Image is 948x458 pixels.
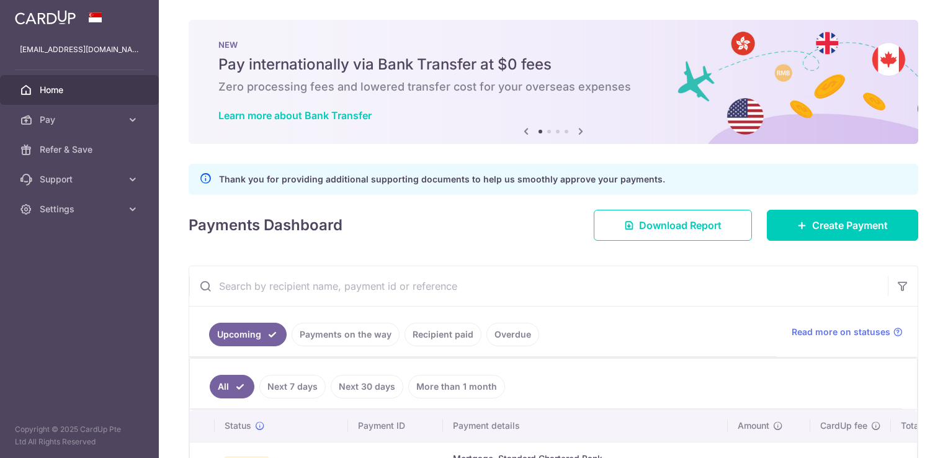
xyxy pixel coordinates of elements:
[210,375,254,398] a: All
[189,20,918,144] img: Bank transfer banner
[218,55,888,74] h5: Pay internationally via Bank Transfer at $0 fees
[40,143,122,156] span: Refer & Save
[218,40,888,50] p: NEW
[738,420,769,432] span: Amount
[40,203,122,215] span: Settings
[348,410,443,442] th: Payment ID
[331,375,403,398] a: Next 30 days
[20,43,139,56] p: [EMAIL_ADDRESS][DOMAIN_NAME]
[219,172,665,187] p: Thank you for providing additional supporting documents to help us smoothly approve your payments.
[443,410,728,442] th: Payment details
[218,79,888,94] h6: Zero processing fees and lowered transfer cost for your overseas expenses
[639,218,722,233] span: Download Report
[408,375,505,398] a: More than 1 month
[812,218,888,233] span: Create Payment
[209,323,287,346] a: Upcoming
[792,326,890,338] span: Read more on statuses
[15,10,76,25] img: CardUp
[405,323,481,346] a: Recipient paid
[767,210,918,241] a: Create Payment
[820,420,867,432] span: CardUp fee
[594,210,752,241] a: Download Report
[40,84,122,96] span: Home
[259,375,326,398] a: Next 7 days
[486,323,539,346] a: Overdue
[225,420,251,432] span: Status
[218,109,372,122] a: Learn more about Bank Transfer
[292,323,400,346] a: Payments on the way
[189,266,888,306] input: Search by recipient name, payment id or reference
[901,420,942,432] span: Total amt.
[189,214,342,236] h4: Payments Dashboard
[40,114,122,126] span: Pay
[792,326,903,338] a: Read more on statuses
[40,173,122,186] span: Support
